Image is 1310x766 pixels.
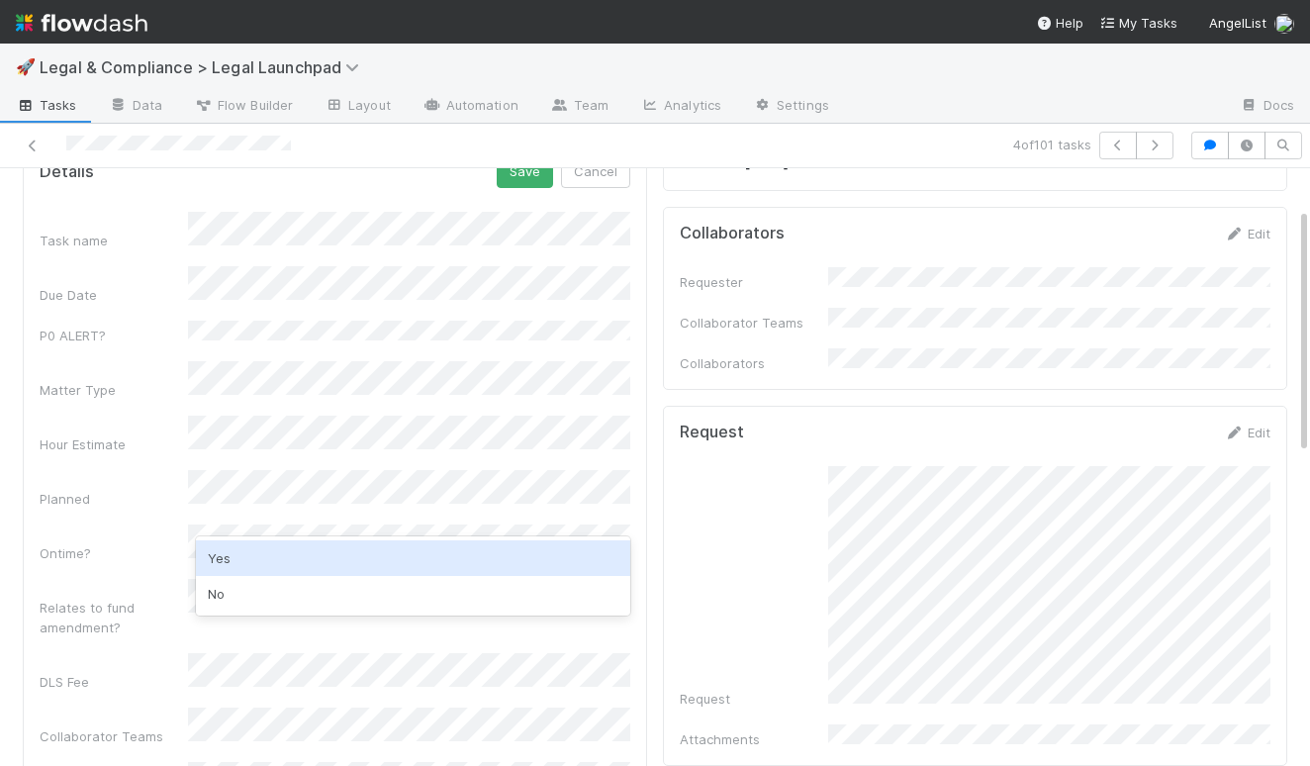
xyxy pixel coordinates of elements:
div: Yes [196,540,630,576]
span: Legal & Compliance > Legal Launchpad [40,57,369,77]
button: Save [497,154,553,188]
div: Matter Type [40,380,188,400]
a: Team [534,91,624,123]
a: Data [93,91,178,123]
a: Docs [1224,91,1310,123]
a: My Tasks [1099,13,1177,33]
span: My Tasks [1099,15,1177,31]
a: Flow Builder [178,91,309,123]
a: Automation [407,91,534,123]
a: Analytics [624,91,737,123]
button: Cancel [561,154,630,188]
span: AngelList [1209,15,1266,31]
h5: Details [40,162,94,182]
div: Request [680,689,828,709]
img: logo-inverted-e16ddd16eac7371096b0.svg [16,6,147,40]
div: Task name [40,231,188,250]
div: Hour Estimate [40,434,188,454]
span: 4 of 101 tasks [1013,135,1091,154]
div: P0 ALERT? [40,326,188,345]
div: Collaborator Teams [680,313,828,333]
h5: Request [680,423,744,442]
div: DLS Fee [40,672,188,692]
a: Edit [1224,425,1270,440]
div: Collaborator Teams [40,726,188,746]
div: Due Date [40,285,188,305]
div: Help [1036,13,1083,33]
img: avatar_6811aa62-070e-4b0a-ab85-15874fb457a1.png [1274,14,1294,34]
div: Attachments [680,729,828,749]
a: Edit [1224,226,1270,241]
a: Layout [309,91,407,123]
div: Planned [40,489,188,509]
div: Ontime? [40,543,188,563]
div: Relates to fund amendment? [40,598,188,637]
div: Requester [680,272,828,292]
div: No [196,576,630,612]
span: 🚀 [16,58,36,75]
span: Flow Builder [194,95,293,115]
span: Tasks [16,95,77,115]
a: Settings [737,91,845,123]
div: Collaborators [680,353,828,373]
h5: Collaborators [680,224,785,243]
